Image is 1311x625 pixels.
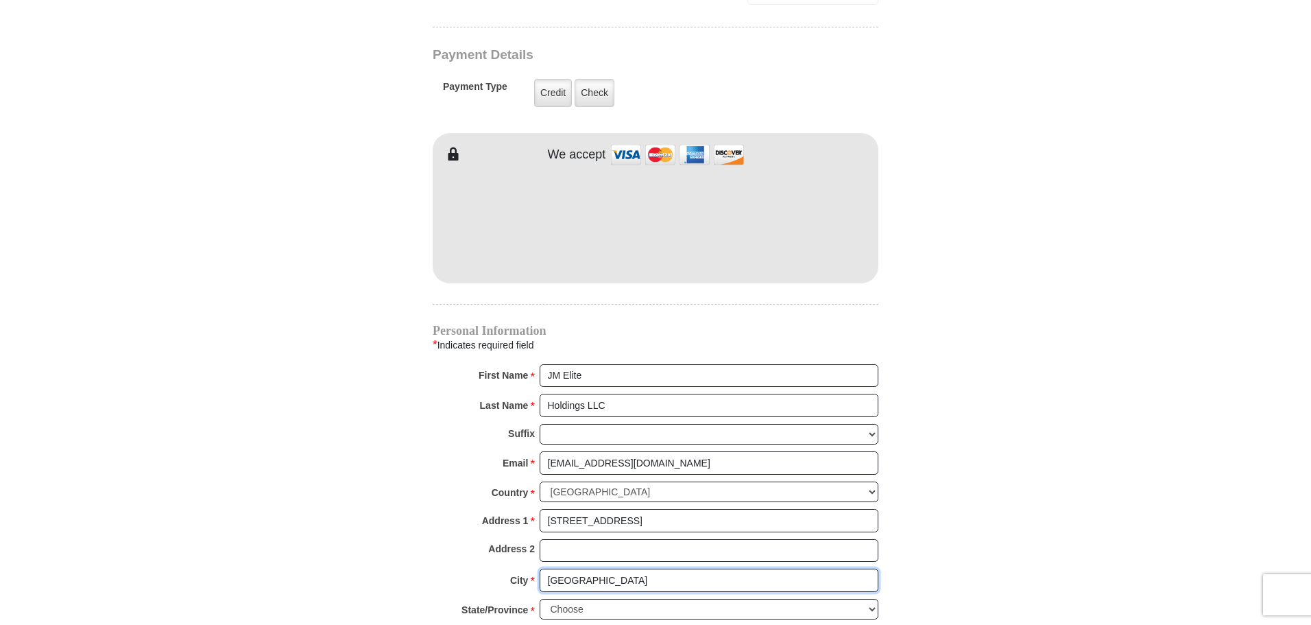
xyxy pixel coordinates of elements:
[508,424,535,443] strong: Suffix
[492,483,529,502] strong: Country
[479,366,528,385] strong: First Name
[534,79,572,107] label: Credit
[548,148,606,163] h4: We accept
[503,453,528,473] strong: Email
[433,325,878,336] h4: Personal Information
[461,600,528,620] strong: State/Province
[433,47,782,63] h3: Payment Details
[488,539,535,558] strong: Address 2
[480,396,529,415] strong: Last Name
[433,336,878,354] div: Indicates required field
[443,81,507,99] h5: Payment Type
[609,140,746,169] img: credit cards accepted
[482,511,529,530] strong: Address 1
[510,571,528,590] strong: City
[575,79,614,107] label: Check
